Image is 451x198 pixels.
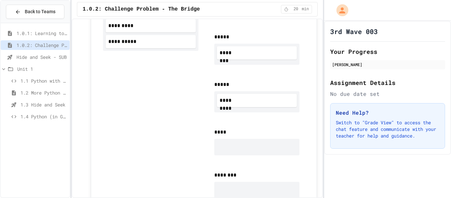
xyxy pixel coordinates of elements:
[332,61,443,67] div: [PERSON_NAME]
[336,119,439,139] p: Switch to "Grade View" to access the chat feature and communicate with your teacher for help and ...
[330,78,445,87] h2: Assignment Details
[25,8,55,15] span: Back to Teams
[17,30,67,37] span: 1.0.1: Learning to Solve Hard Problems
[291,7,301,12] span: 20
[330,47,445,56] h2: Your Progress
[83,5,200,13] span: 1.0.2: Challenge Problem - The Bridge
[17,54,67,60] span: Hide and Seek - SUB
[20,113,67,120] span: 1.4 Python (in Groups)
[20,101,67,108] span: 1.3 Hide and Seek
[330,90,445,98] div: No due date set
[6,5,64,19] button: Back to Teams
[17,42,67,49] span: 1.0.2: Challenge Problem - The Bridge
[302,7,309,12] span: min
[20,77,67,84] span: 1.1 Python with Turtle
[330,27,378,36] h1: 3rd Wave 003
[20,89,67,96] span: 1.2 More Python (using Turtle)
[17,65,67,72] span: Unit 1
[336,109,439,117] h3: Need Help?
[330,3,350,18] div: My Account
